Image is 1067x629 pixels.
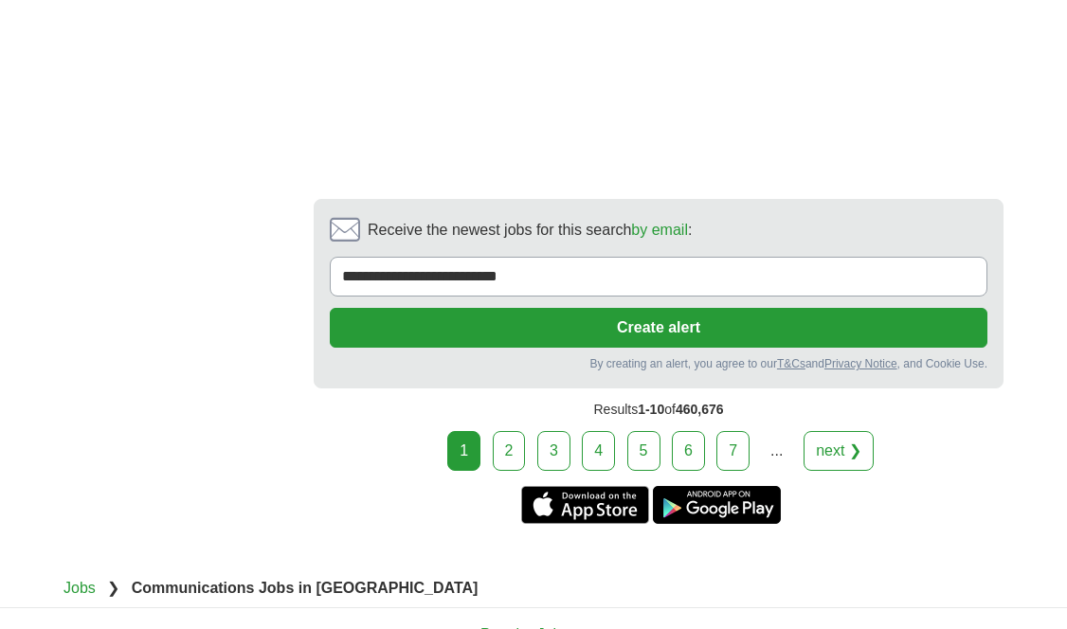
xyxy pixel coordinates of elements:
div: By creating an alert, you agree to our and , and Cookie Use. [330,355,987,372]
a: next ❯ [804,431,874,471]
span: ❯ [107,580,119,596]
span: Receive the newest jobs for this search : [368,219,692,242]
div: 1 [447,431,480,471]
a: Jobs [63,580,96,596]
a: 2 [493,431,526,471]
a: Get the Android app [653,486,781,524]
span: 460,676 [676,402,724,417]
a: Privacy Notice [824,357,897,370]
strong: Communications Jobs in [GEOGRAPHIC_DATA] [132,580,479,596]
a: by email [631,222,688,238]
div: Results of [314,388,1004,431]
a: 7 [716,431,750,471]
a: T&Cs [777,357,805,370]
a: 3 [537,431,570,471]
a: 5 [627,431,660,471]
a: Get the iPhone app [521,486,649,524]
button: Create alert [330,308,987,348]
span: 1-10 [638,402,664,417]
a: 4 [582,431,615,471]
a: 6 [672,431,705,471]
div: ... [758,432,796,470]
